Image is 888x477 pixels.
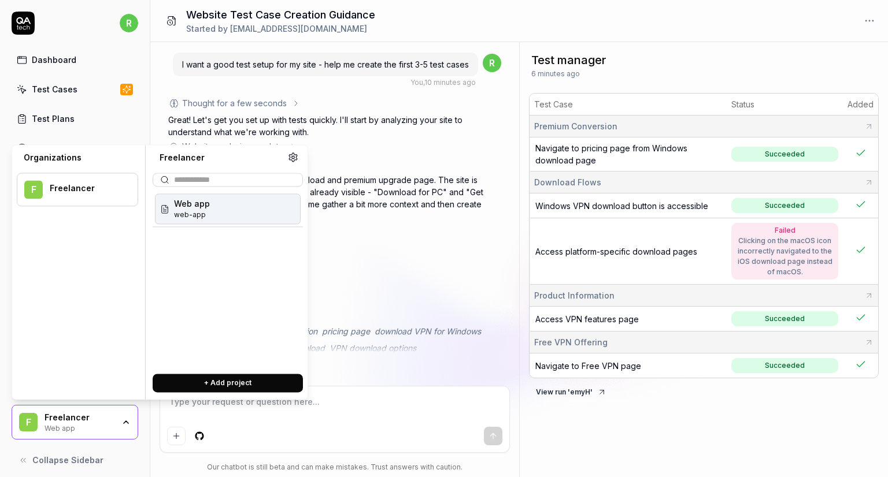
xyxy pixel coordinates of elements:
a: View run 'emyH' [529,385,613,397]
span: F [19,413,38,431]
span: r [483,54,501,72]
a: Test Cases [12,78,138,100]
span: Collapse Sidebar [32,454,103,466]
span: download VPN for Windows [375,325,481,337]
span: F [24,180,43,199]
span: Free VPN Offering [534,336,608,348]
div: Succeeded [765,314,805,324]
button: View run 'emyH' [529,383,613,401]
th: Added [843,94,878,115]
div: Clicking on the macOS icon incorrectly navigated to the iOS download page instead of macOS. [737,236,832,277]
button: Collapse Sidebar [12,449,138,472]
div: , 10 minutes ago [410,77,476,88]
div: Failed [737,225,832,236]
div: Started by [186,23,375,35]
div: Dashboard [32,54,76,66]
a: Access platform-specific download pages [535,247,697,256]
button: r [120,12,138,35]
span: Web app [174,197,210,210]
a: Navigate to Free VPN page [535,361,641,371]
th: Test Case [530,94,727,115]
a: Dashboard [12,49,138,71]
div: Freelancer [45,412,114,423]
div: Succeeded [765,200,805,211]
div: Freelancer [50,184,123,194]
h1: Website Test Case Creation Guidance [186,7,375,23]
div: Website analysis complete [182,140,284,152]
span: Product Information [534,289,615,301]
a: Results [12,137,138,159]
div: Our chatbot is still beta and can make mistakes. Trust answers with caution. [160,462,510,472]
a: Windows VPN download button is accessible [535,201,708,211]
button: + Add project [153,374,303,392]
span: r [120,14,138,32]
a: Navigate to pricing page from Windows download page [535,143,687,165]
div: Suggestions [153,191,303,364]
span: Test manager [531,51,606,69]
span: [EMAIL_ADDRESS][DOMAIN_NAME] [230,24,367,33]
span: Project ID: ef5v [174,210,210,220]
div: Web app [45,423,114,432]
span: You [410,78,423,87]
div: Succeeded [765,149,805,159]
th: Status [727,94,843,115]
button: FFreelancerWeb app [12,405,138,439]
div: Results [32,142,62,154]
div: Freelancer [153,152,288,163]
p: Perfect! I can see this is a VPN download and premium upgrade page. The site is publicly accessib... [168,174,501,222]
a: Test Plans [12,107,138,130]
button: FFreelancer [17,173,138,206]
div: Thought for a few seconds [182,97,287,109]
span: 6 minutes ago [531,69,580,79]
span: VPN download options [330,342,416,354]
div: Test Cases [32,83,77,95]
p: Great! Let's get you set up with tests quickly. I'll start by analyzing your site to understand w... [168,114,501,138]
a: Access VPN features page [535,314,639,324]
span: Download Flows [534,176,601,188]
span: I want a good test setup for my site - help me create the first 3-5 test cases [182,59,469,69]
span: pricing page [322,325,370,337]
div: Organizations [17,152,138,163]
span: Premium Conversion [534,120,617,132]
div: Test Plans [32,113,75,125]
div: Succeeded [765,360,805,371]
button: Add attachment [167,427,186,445]
a: Organization settings [288,152,298,166]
